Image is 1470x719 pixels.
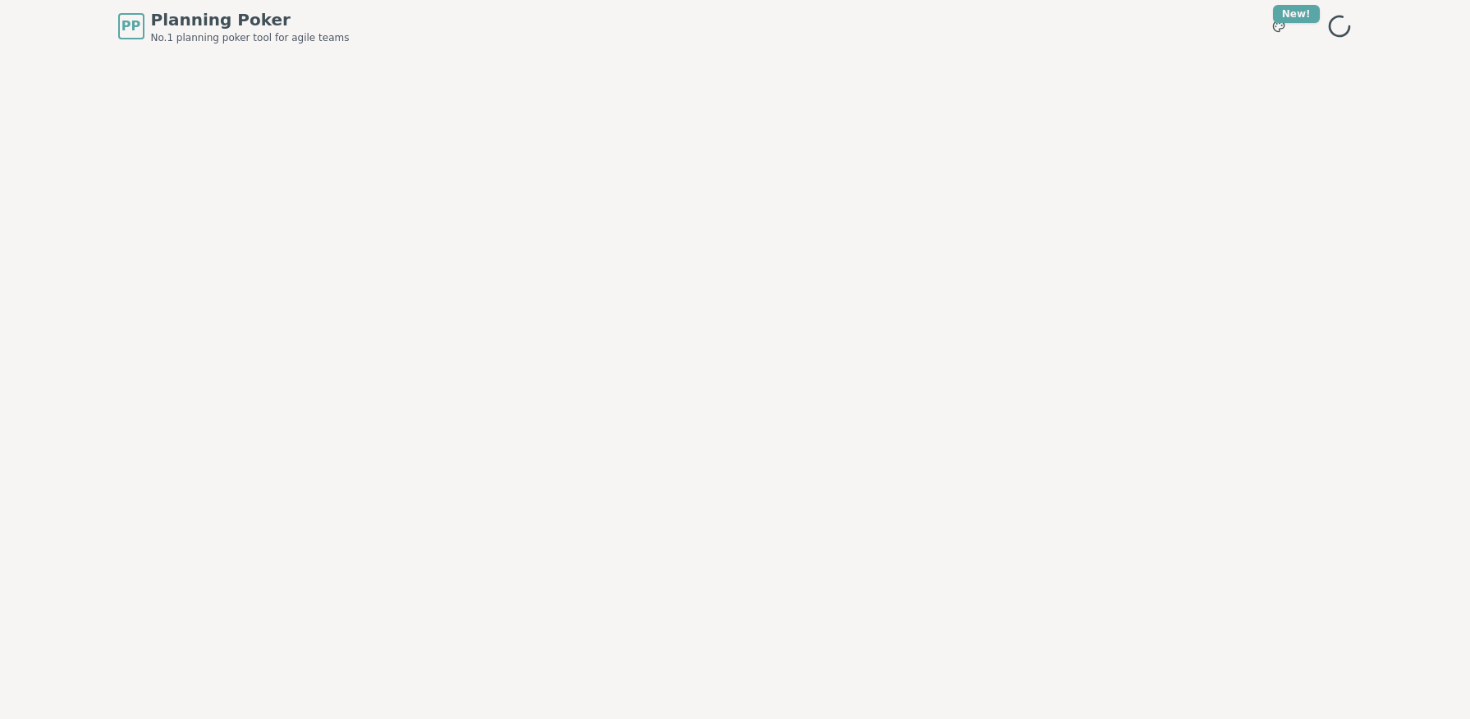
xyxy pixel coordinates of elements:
span: No.1 planning poker tool for agile teams [151,31,350,44]
div: New! [1273,5,1320,23]
button: New! [1264,11,1294,41]
span: Planning Poker [151,8,350,31]
a: PPPlanning PokerNo.1 planning poker tool for agile teams [118,8,350,44]
span: PP [121,16,140,36]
